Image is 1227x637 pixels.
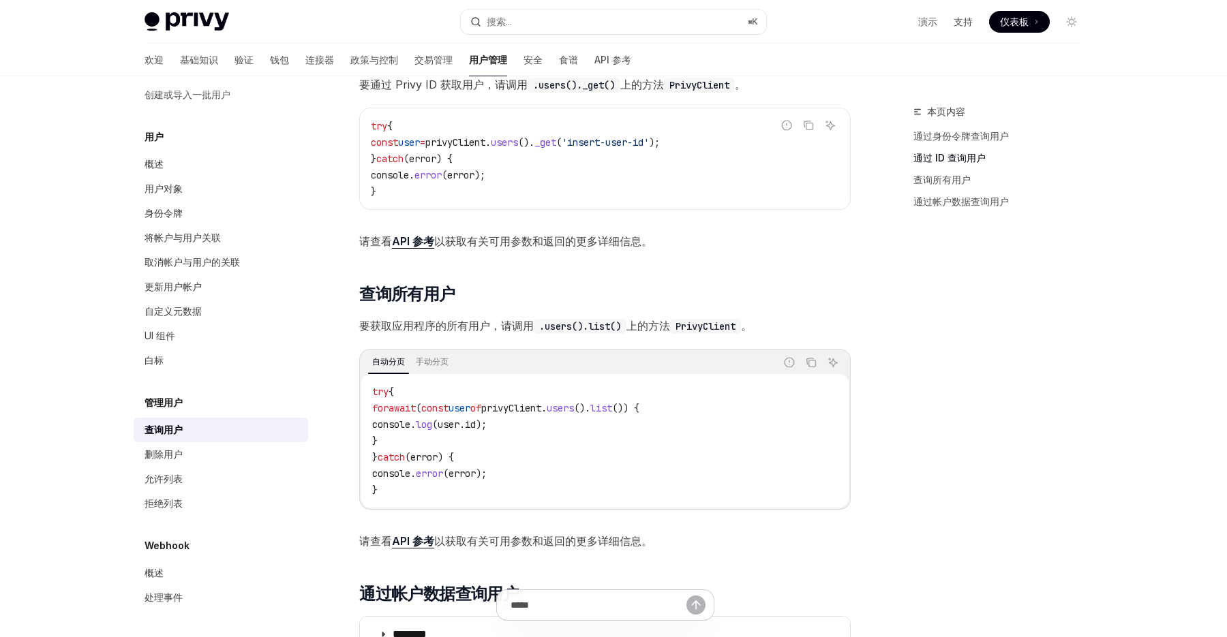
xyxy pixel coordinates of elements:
font: 身份令牌 [145,207,183,219]
a: 身份令牌 [134,201,308,226]
span: (). [574,402,590,414]
span: catch [378,451,405,463]
a: 钱包 [270,44,289,76]
span: . [485,136,491,149]
span: 'insert-user-id' [562,136,649,149]
span: user [398,136,420,149]
span: _get [534,136,556,149]
font: 验证 [234,54,254,65]
span: . [459,418,465,431]
font: 通过帐户数据查询用户 [359,584,519,604]
span: ( [556,136,562,149]
button: 询问人工智能 [824,354,842,371]
font: 以获取有关可用参数和返回的更多详细信息。 [434,234,652,248]
font: 通过身份令牌查询用户 [913,130,1009,142]
font: 查询用户 [145,424,183,435]
font: ⌘ [748,16,752,27]
a: 白标 [134,348,308,373]
span: } [372,484,378,496]
font: 查询所有用户 [913,174,971,185]
span: ()) { [612,402,639,414]
font: 。 [741,319,752,332]
span: error [410,451,438,463]
a: 通过身份令牌查询用户 [913,125,1093,147]
span: list [590,402,612,414]
span: = [420,136,425,149]
a: 用户管理 [469,44,507,76]
code: PrivyClient [664,78,735,93]
span: try [371,120,387,132]
code: .users()._get() [528,78,620,93]
font: API 参考 [392,534,434,548]
button: 询问人工智能 [821,116,839,134]
font: 支持 [954,16,973,27]
span: const [371,136,398,149]
button: 切换暗模式 [1061,11,1082,33]
span: user [438,418,459,431]
span: for [372,402,389,414]
a: 概述 [134,561,308,585]
span: . [410,418,416,431]
span: ( [442,169,447,181]
span: (). [518,136,534,149]
font: 通过帐户数据查询用户 [913,196,1009,207]
span: privyClient [425,136,485,149]
a: API 参考 [392,234,434,249]
font: 概述 [145,567,164,578]
font: 连接器 [305,54,334,65]
span: ( [416,402,421,414]
a: 取消帐户与用户的关联 [134,250,308,275]
font: 搜索... [487,16,512,27]
a: 交易管理 [414,44,453,76]
a: 用户对象 [134,176,308,201]
a: 连接器 [305,44,334,76]
span: ) { [436,153,453,165]
font: 通过 ID 查询用户 [913,152,986,164]
a: 基础知识 [180,44,218,76]
a: 将帐户与用户关联 [134,226,308,250]
a: 拒绝列表 [134,491,308,516]
font: 。 [735,78,746,91]
a: 查询所有用户 [913,169,1093,191]
span: ( [404,153,409,165]
a: UI 组件 [134,324,308,348]
font: 用户 [145,131,164,142]
font: 上的方法 [620,78,664,91]
span: . [409,169,414,181]
font: 管理用户 [145,397,183,408]
button: 复制代码块中的内容 [800,116,817,134]
font: API 参考 [594,54,631,65]
span: try [372,386,389,398]
span: { [387,120,393,132]
a: 自定义元数据 [134,299,308,324]
font: 基础知识 [180,54,218,65]
span: users [547,402,574,414]
span: { [389,386,394,398]
font: 政策与控制 [350,54,398,65]
span: ) { [438,451,454,463]
font: UI 组件 [145,330,175,341]
font: 概述 [145,158,164,170]
font: 取消帐户与用户的关联 [145,256,240,268]
span: await [389,402,416,414]
span: . [410,467,416,480]
font: Webhook [145,540,190,551]
input: 提问... [511,590,686,620]
code: PrivyClient [670,319,741,334]
font: K [752,16,758,27]
span: of [470,402,481,414]
a: 通过 ID 查询用户 [913,147,1093,169]
a: 安全 [524,44,543,76]
span: ); [476,418,487,431]
img: 灯光标志 [145,12,229,31]
span: id [465,418,476,431]
button: 发送消息 [686,595,706,615]
font: 用户管理 [469,54,507,65]
font: 要通过 Privy ID 获取用户，请调用 [359,78,528,91]
a: 演示 [918,15,937,29]
a: 允许列表 [134,467,308,491]
font: API 参考 [392,234,434,248]
span: user [449,402,470,414]
span: . [541,402,547,414]
a: 欢迎 [145,44,164,76]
